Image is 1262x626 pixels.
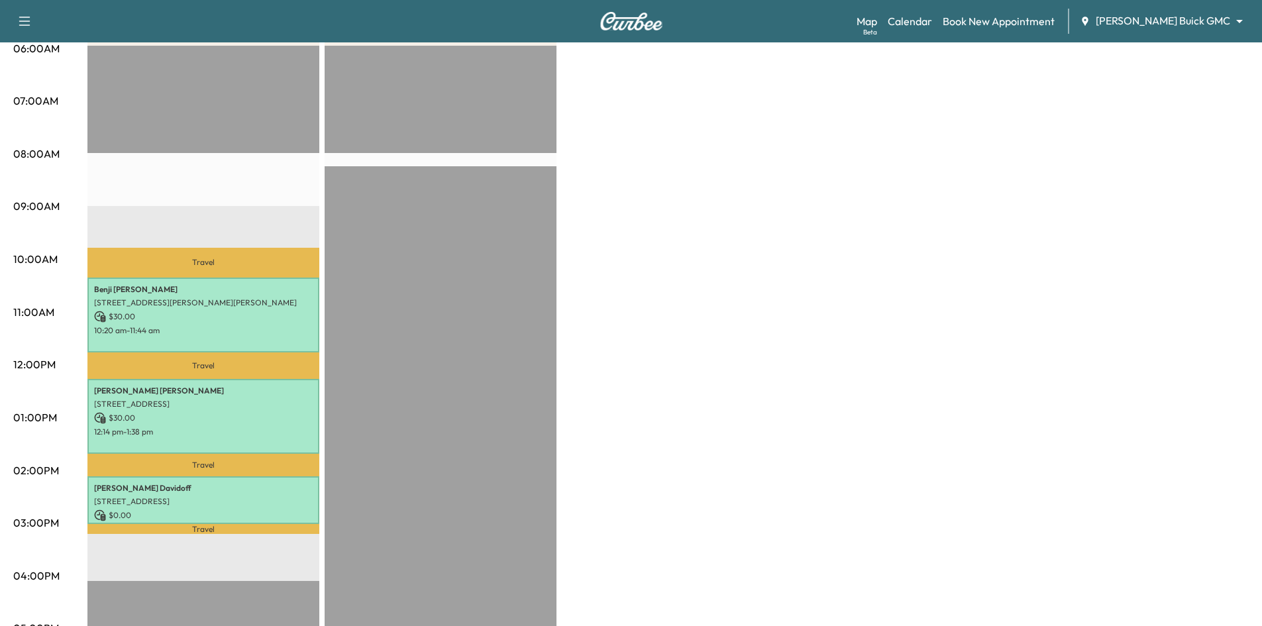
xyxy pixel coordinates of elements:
img: Curbee Logo [600,12,663,30]
p: 02:00PM [13,462,59,478]
p: 11:00AM [13,304,54,320]
p: 09:00AM [13,198,60,214]
p: [STREET_ADDRESS][PERSON_NAME][PERSON_NAME] [94,297,313,308]
p: Travel [87,352,319,379]
p: $ 30.00 [94,412,313,424]
p: 01:00PM [13,409,57,425]
p: [PERSON_NAME] [PERSON_NAME] [94,386,313,396]
p: Benji [PERSON_NAME] [94,284,313,295]
a: MapBeta [857,13,877,29]
div: Beta [863,27,877,37]
p: 04:00PM [13,568,60,584]
span: [PERSON_NAME] Buick GMC [1096,13,1230,28]
p: 12:14 pm - 1:38 pm [94,427,313,437]
p: 10:00AM [13,251,58,267]
p: 12:00PM [13,356,56,372]
p: $ 0.00 [94,509,313,521]
p: Travel [87,248,319,277]
p: Travel [87,454,319,476]
p: 03:00PM [13,515,59,531]
p: $ 30.00 [94,311,313,323]
a: Book New Appointment [943,13,1055,29]
p: 08:00AM [13,146,60,162]
p: [PERSON_NAME] Davidoff [94,483,313,494]
p: 10:20 am - 11:44 am [94,325,313,336]
a: Calendar [888,13,932,29]
p: [STREET_ADDRESS] [94,399,313,409]
p: Travel [87,524,319,534]
p: 07:00AM [13,93,58,109]
p: 06:00AM [13,40,60,56]
p: [STREET_ADDRESS] [94,496,313,507]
